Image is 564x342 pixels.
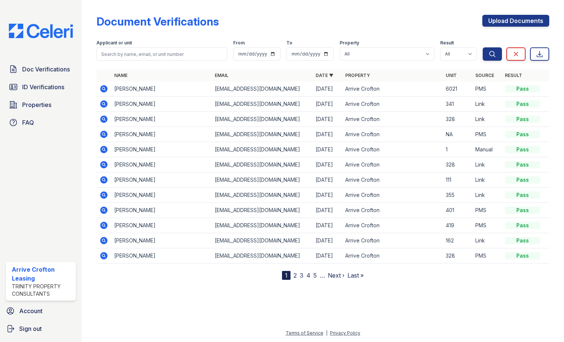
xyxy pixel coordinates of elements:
[313,142,342,157] td: [DATE]
[472,172,502,188] td: Link
[446,73,457,78] a: Unit
[3,304,79,318] a: Account
[313,97,342,112] td: [DATE]
[443,233,472,248] td: 162
[505,146,540,153] div: Pass
[111,81,212,97] td: [PERSON_NAME]
[342,172,443,188] td: Arrive Crofton
[96,47,227,61] input: Search by name, email, or unit number
[212,172,312,188] td: [EMAIL_ADDRESS][DOMAIN_NAME]
[3,321,79,336] a: Sign out
[313,81,342,97] td: [DATE]
[233,40,245,46] label: From
[443,142,472,157] td: 1
[316,73,333,78] a: Date ▼
[19,324,42,333] span: Sign out
[22,83,64,91] span: ID Verifications
[342,127,443,142] td: Arrive Crofton
[6,62,76,77] a: Doc Verifications
[19,306,43,315] span: Account
[340,40,359,46] label: Property
[212,157,312,172] td: [EMAIL_ADDRESS][DOMAIN_NAME]
[111,248,212,264] td: [PERSON_NAME]
[443,112,472,127] td: 328
[505,131,540,138] div: Pass
[505,115,540,123] div: Pass
[505,191,540,199] div: Pass
[330,330,360,336] a: Privacy Policy
[212,233,312,248] td: [EMAIL_ADDRESS][DOMAIN_NAME]
[443,248,472,264] td: 328
[313,112,342,127] td: [DATE]
[472,203,502,218] td: PMS
[111,112,212,127] td: [PERSON_NAME]
[306,272,310,279] a: 4
[212,97,312,112] td: [EMAIL_ADDRESS][DOMAIN_NAME]
[212,188,312,203] td: [EMAIL_ADDRESS][DOMAIN_NAME]
[212,127,312,142] td: [EMAIL_ADDRESS][DOMAIN_NAME]
[111,172,212,188] td: [PERSON_NAME]
[472,127,502,142] td: PMS
[328,272,344,279] a: Next ›
[313,203,342,218] td: [DATE]
[505,85,540,93] div: Pass
[313,233,342,248] td: [DATE]
[347,272,364,279] a: Last »
[505,237,540,244] div: Pass
[345,73,370,78] a: Property
[443,203,472,218] td: 401
[22,118,34,127] span: FAQ
[215,73,228,78] a: Email
[472,248,502,264] td: PMS
[313,127,342,142] td: [DATE]
[212,218,312,233] td: [EMAIL_ADDRESS][DOMAIN_NAME]
[22,65,70,74] span: Doc Verifications
[286,40,292,46] label: To
[111,188,212,203] td: [PERSON_NAME]
[505,207,540,214] div: Pass
[212,203,312,218] td: [EMAIL_ADDRESS][DOMAIN_NAME]
[313,218,342,233] td: [DATE]
[326,330,327,336] div: |
[472,142,502,157] td: Manual
[12,283,73,298] div: Trinity Property Consultants
[96,15,219,28] div: Document Verifications
[282,271,291,280] div: 1
[111,142,212,157] td: [PERSON_NAME]
[6,80,76,94] a: ID Verifications
[212,81,312,97] td: [EMAIL_ADDRESS][DOMAIN_NAME]
[342,81,443,97] td: Arrive Crofton
[3,24,79,38] img: CE_Logo_Blue-a8612792a0a2168367f1c8372b55b34899dd931a85d93a1a3d3e32e68fde9ad4.png
[111,127,212,142] td: [PERSON_NAME]
[472,157,502,172] td: Link
[505,222,540,229] div: Pass
[505,73,522,78] a: Result
[443,172,472,188] td: 111
[472,218,502,233] td: PMS
[313,188,342,203] td: [DATE]
[475,73,494,78] a: Source
[342,203,443,218] td: Arrive Crofton
[342,248,443,264] td: Arrive Crofton
[443,157,472,172] td: 328
[114,73,128,78] a: Name
[443,218,472,233] td: 419
[342,188,443,203] td: Arrive Crofton
[313,248,342,264] td: [DATE]
[342,142,443,157] td: Arrive Crofton
[505,100,540,108] div: Pass
[6,115,76,130] a: FAQ
[313,172,342,188] td: [DATE]
[342,157,443,172] td: Arrive Crofton
[342,97,443,112] td: Arrive Crofton
[111,203,212,218] td: [PERSON_NAME]
[505,176,540,184] div: Pass
[472,188,502,203] td: Link
[313,157,342,172] td: [DATE]
[111,218,212,233] td: [PERSON_NAME]
[111,233,212,248] td: [PERSON_NAME]
[300,272,303,279] a: 3
[111,97,212,112] td: [PERSON_NAME]
[6,97,76,112] a: Properties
